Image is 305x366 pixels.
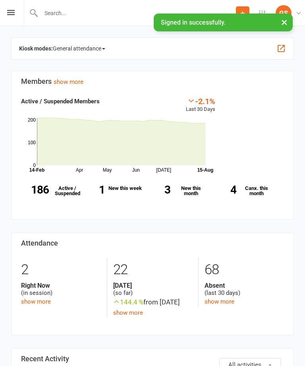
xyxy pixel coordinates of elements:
a: show more [54,78,83,85]
div: 22 [113,258,193,282]
div: -2.1% [186,97,215,105]
span: General attendance [53,42,105,55]
a: show more [205,298,234,305]
a: 4Canx. this month [208,180,274,202]
div: from [DATE] [113,297,193,308]
strong: 1 [77,184,105,195]
h3: Recent Activity [21,355,284,363]
div: Last 30 Days [186,97,215,114]
strong: 3 [143,184,170,195]
strong: 186 [21,184,49,195]
div: GS [276,5,291,21]
div: (in session) [21,282,101,297]
strong: Kiosk modes: [19,45,53,52]
a: 186Active / Suspended [17,180,83,202]
h3: Members [21,77,284,85]
a: 1New this week [77,180,143,201]
div: 2 [21,258,101,282]
strong: Absent [205,282,284,289]
a: 3New this month [143,180,208,202]
strong: Right Now [21,282,101,289]
div: 68 [205,258,284,282]
span: 144.4 % [113,298,143,306]
a: show more [113,309,143,316]
strong: [DATE] [113,282,193,289]
a: show more [21,298,51,305]
strong: 4 [208,184,236,195]
strong: Active / Suspended Members [21,98,100,105]
button: × [277,14,291,31]
div: (last 30 days) [205,282,284,297]
h3: Attendance [21,239,284,247]
span: Signed in successfully. [161,19,226,26]
div: (so far) [113,282,193,297]
input: Search... [39,8,236,19]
